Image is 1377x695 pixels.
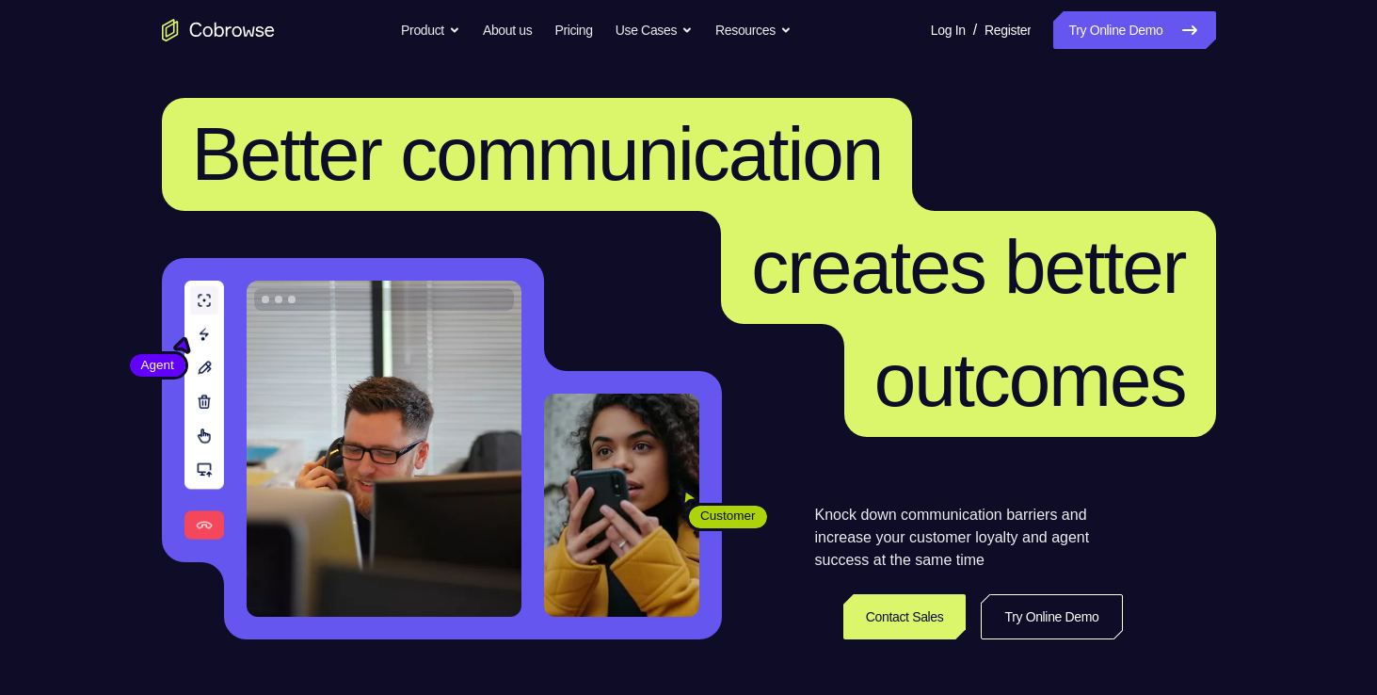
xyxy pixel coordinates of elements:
button: Product [401,11,460,49]
button: Resources [715,11,792,49]
a: Try Online Demo [1053,11,1215,49]
img: A customer support agent talking on the phone [247,281,521,617]
img: A customer holding their phone [544,394,699,617]
a: Contact Sales [843,594,967,639]
a: Try Online Demo [981,594,1122,639]
span: creates better [751,225,1185,309]
a: Log In [931,11,966,49]
span: outcomes [874,338,1186,422]
a: Pricing [554,11,592,49]
a: Go to the home page [162,19,275,41]
p: Knock down communication barriers and increase your customer loyalty and agent success at the sam... [815,504,1123,572]
a: Register [985,11,1031,49]
button: Use Cases [616,11,693,49]
span: Better communication [192,112,883,196]
a: About us [483,11,532,49]
span: / [973,19,977,41]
